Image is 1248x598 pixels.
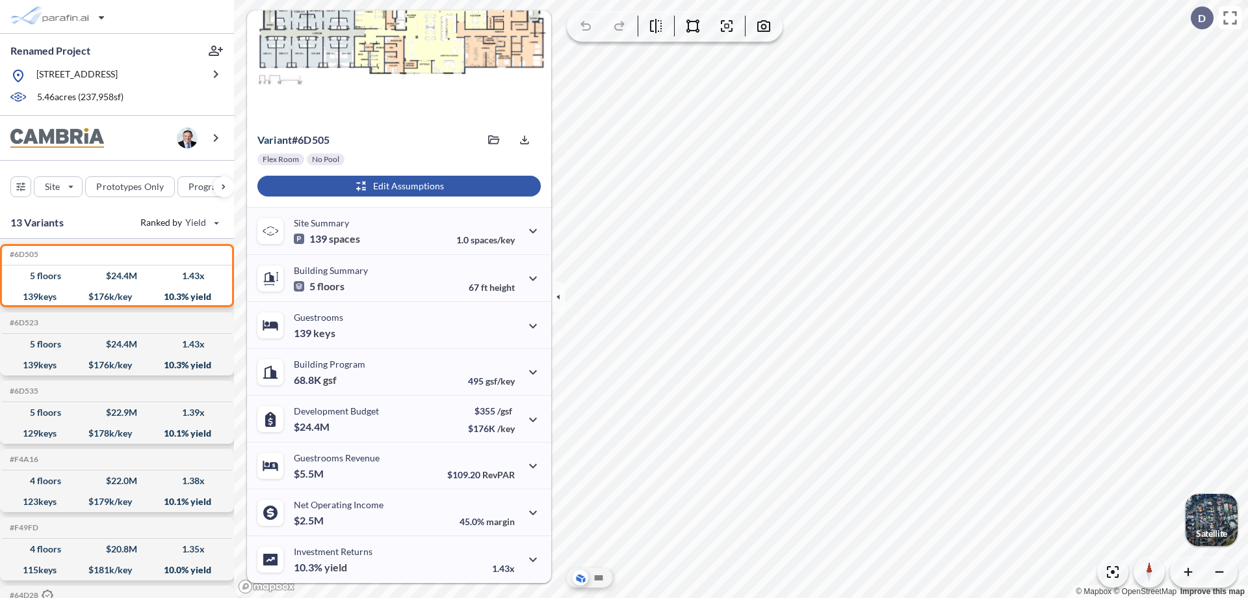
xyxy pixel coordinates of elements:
[263,154,299,165] p: Flex Room
[7,318,38,327] h5: Click to copy the code
[492,563,515,574] p: 1.43x
[1076,587,1111,596] a: Mapbox
[489,282,515,293] span: height
[323,374,337,387] span: gsf
[573,570,588,586] button: Aerial View
[294,280,344,293] p: 5
[591,570,606,586] button: Site Plan
[1180,587,1245,596] a: Improve this map
[1113,587,1176,596] a: OpenStreetMap
[1186,494,1238,546] button: Switcher ImageSatellite
[329,232,360,245] span: spaces
[294,499,383,510] p: Net Operating Income
[257,133,292,146] span: Variant
[294,561,347,574] p: 10.3%
[7,387,38,396] h5: Click to copy the code
[471,234,515,245] span: spaces/key
[1196,528,1227,539] p: Satellite
[7,455,38,464] h5: Click to copy the code
[294,514,326,527] p: $2.5M
[130,212,227,233] button: Ranked by Yield
[10,128,104,148] img: BrandImage
[486,375,515,387] span: gsf/key
[294,546,372,557] p: Investment Returns
[294,312,343,323] p: Guestrooms
[482,469,515,480] span: RevPAR
[188,180,225,193] p: Program
[447,469,515,480] p: $109.20
[177,128,198,148] img: user logo
[294,420,331,433] p: $24.4M
[486,516,515,527] span: margin
[7,523,38,532] h5: Click to copy the code
[294,405,379,416] p: Development Budget
[294,359,365,370] p: Building Program
[468,423,515,434] p: $176K
[497,405,512,416] span: /gsf
[185,216,207,229] span: Yield
[294,265,368,276] p: Building Summary
[497,423,515,434] span: /key
[468,405,515,416] p: $355
[10,215,64,230] p: 13 Variants
[294,217,349,228] p: Site Summary
[257,176,541,197] button: Edit Assumptions
[456,234,515,245] p: 1.0
[460,516,515,527] p: 45.0%
[468,375,515,387] p: 495
[1186,494,1238,546] img: Switcher Image
[313,327,335,340] span: keys
[324,561,347,574] span: yield
[469,282,515,293] p: 67
[481,282,487,293] span: ft
[34,176,83,197] button: Site
[312,154,339,165] p: No Pool
[1198,12,1206,24] p: D
[238,579,295,594] a: Mapbox homepage
[294,452,380,463] p: Guestrooms Revenue
[294,374,337,387] p: 68.8K
[37,90,123,105] p: 5.46 acres ( 237,958 sf)
[45,180,60,193] p: Site
[96,180,164,193] p: Prototypes Only
[177,176,248,197] button: Program
[294,467,326,480] p: $5.5M
[294,327,335,340] p: 139
[85,176,175,197] button: Prototypes Only
[317,280,344,293] span: floors
[294,232,360,245] p: 139
[257,133,330,146] p: # 6d505
[7,250,38,259] h5: Click to copy the code
[10,44,90,58] p: Renamed Project
[36,68,118,84] p: [STREET_ADDRESS]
